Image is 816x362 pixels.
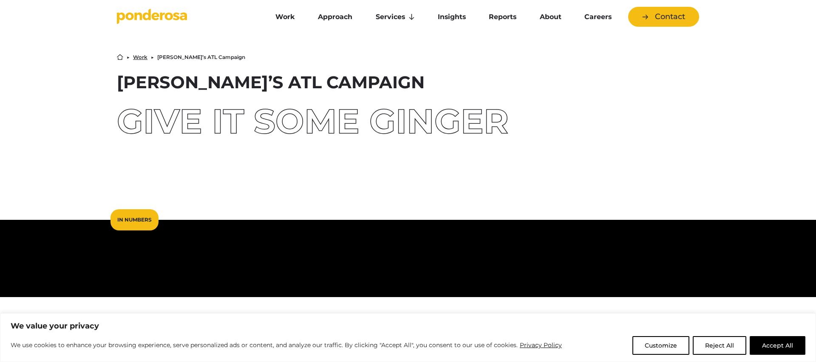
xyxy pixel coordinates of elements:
button: Reject All [693,336,746,355]
div: Give it some ginger [117,104,699,138]
h1: [PERSON_NAME]’s ATL Campaign [117,74,699,91]
a: About [530,8,571,26]
a: Home [117,54,123,60]
a: Careers [575,8,621,26]
p: We value your privacy [11,321,805,331]
a: Go to homepage [117,8,253,25]
a: Contact [628,7,699,27]
a: Reports [479,8,526,26]
a: Work [133,55,147,60]
li: ▶︎ [127,55,130,60]
a: Work [266,8,305,26]
li: ▶︎ [151,55,154,60]
a: Privacy Policy [519,340,562,350]
a: Approach [308,8,362,26]
div: In Numbers [110,209,159,230]
button: Accept All [750,336,805,355]
a: Services [366,8,425,26]
a: Insights [428,8,476,26]
li: [PERSON_NAME]’s ATL Campaign [157,55,245,60]
button: Customize [632,336,689,355]
p: We use cookies to enhance your browsing experience, serve personalized ads or content, and analyz... [11,340,562,350]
